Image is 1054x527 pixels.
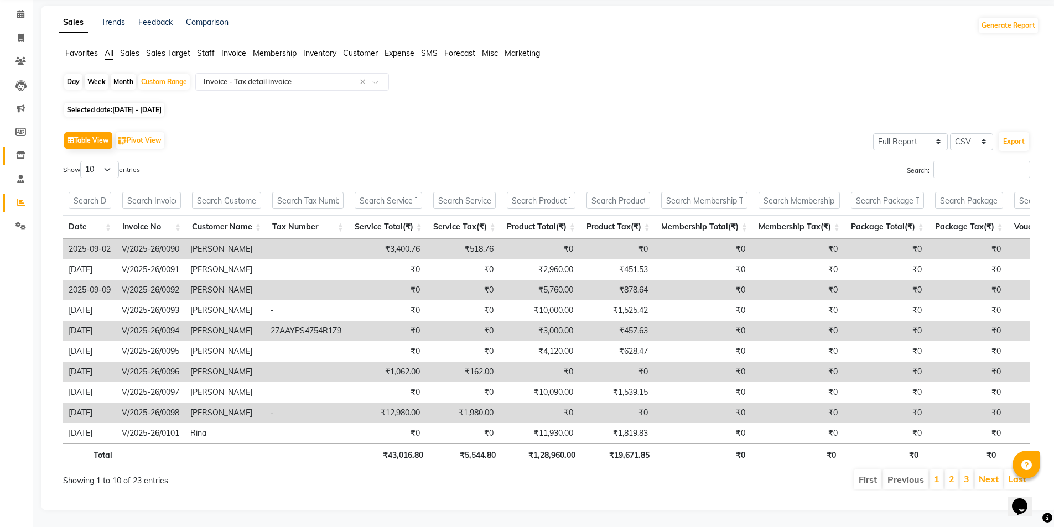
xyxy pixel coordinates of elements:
td: ₹0 [425,259,499,280]
td: ₹0 [927,239,1006,259]
th: ₹0 [924,443,1001,465]
td: ₹0 [653,259,751,280]
div: Showing 1 to 10 of 23 entries [63,468,456,487]
span: All [105,48,113,58]
input: Search Tax Number [272,192,344,209]
input: Search Customer Name [192,192,261,209]
a: Next [979,473,999,484]
td: 2025-09-02 [63,239,116,259]
td: ₹0 [579,403,653,423]
input: Search Date [69,192,111,209]
td: ₹0 [927,403,1006,423]
td: ₹0 [425,280,499,300]
td: ₹0 [927,382,1006,403]
td: ₹0 [843,239,927,259]
th: Product Tax(₹): activate to sort column ascending [581,215,656,239]
th: Invoice No: activate to sort column ascending [117,215,186,239]
span: Inventory [303,48,336,58]
td: ₹0 [347,259,425,280]
span: Customer [343,48,378,58]
td: V/2025-26/0092 [116,280,185,300]
td: ₹0 [751,403,843,423]
td: ₹628.47 [579,341,653,362]
td: ₹457.63 [579,321,653,341]
a: 3 [964,473,969,484]
td: ₹4,120.00 [499,341,579,362]
td: [PERSON_NAME] [185,321,265,341]
td: 27AAYPS4754R1Z9 [265,321,347,341]
td: ₹0 [927,423,1006,443]
td: V/2025-26/0101 [116,423,185,443]
th: Membership Tax(₹): activate to sort column ascending [753,215,845,239]
button: Table View [64,132,112,149]
td: ₹0 [927,362,1006,382]
th: ₹43,016.80 [351,443,429,465]
th: Product Total(₹): activate to sort column ascending [501,215,581,239]
td: - [265,403,347,423]
span: Misc [482,48,498,58]
td: ₹0 [347,382,425,403]
td: ₹0 [927,300,1006,321]
div: Custom Range [138,74,190,90]
a: Trends [101,17,125,27]
td: ₹0 [425,341,499,362]
td: ₹0 [843,321,927,341]
td: ₹0 [751,280,843,300]
input: Search Membership Tax(₹) [759,192,840,209]
td: ₹1,062.00 [347,362,425,382]
span: Marketing [505,48,540,58]
th: Date: activate to sort column ascending [63,215,117,239]
td: ₹0 [751,259,843,280]
td: ₹11,930.00 [499,423,579,443]
input: Search Product Tax(₹) [586,192,650,209]
td: ₹1,539.15 [579,382,653,403]
td: ₹0 [927,280,1006,300]
img: pivot.png [118,137,127,145]
button: Generate Report [979,18,1038,33]
td: [DATE] [63,259,116,280]
a: 2 [949,473,954,484]
span: Clear all [360,76,369,88]
a: Feedback [138,17,173,27]
th: Package Tax(₹): activate to sort column ascending [930,215,1009,239]
input: Search Service Tax(₹) [433,192,496,209]
td: [PERSON_NAME] [185,280,265,300]
label: Search: [907,161,1030,178]
td: [DATE] [63,382,116,403]
td: V/2025-26/0096 [116,362,185,382]
td: V/2025-26/0093 [116,300,185,321]
th: ₹0 [655,443,751,465]
td: ₹0 [347,341,425,362]
td: ₹0 [653,341,751,362]
td: ₹0 [425,300,499,321]
td: ₹10,090.00 [499,382,579,403]
td: ₹0 [751,382,843,403]
td: [PERSON_NAME] [185,300,265,321]
td: ₹0 [751,239,843,259]
td: ₹0 [347,423,425,443]
td: ₹0 [927,259,1006,280]
button: Export [999,132,1029,151]
td: ₹0 [843,403,927,423]
td: ₹0 [653,362,751,382]
td: ₹0 [653,239,751,259]
td: ₹0 [843,382,927,403]
th: Service Tax(₹): activate to sort column ascending [428,215,501,239]
td: [PERSON_NAME] [185,259,265,280]
td: ₹1,525.42 [579,300,653,321]
td: V/2025-26/0095 [116,341,185,362]
select: Showentries [80,161,119,178]
td: ₹0 [751,423,843,443]
label: Show entries [63,161,140,178]
a: 1 [934,473,939,484]
td: ₹2,960.00 [499,259,579,280]
td: ₹5,760.00 [499,280,579,300]
td: [PERSON_NAME] [185,239,265,259]
td: ₹10,000.00 [499,300,579,321]
div: Month [111,74,136,90]
input: Search Product Total(₹) [507,192,575,209]
td: ₹0 [653,423,751,443]
th: ₹5,544.80 [429,443,501,465]
td: ₹0 [751,300,843,321]
button: Pivot View [116,132,164,149]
